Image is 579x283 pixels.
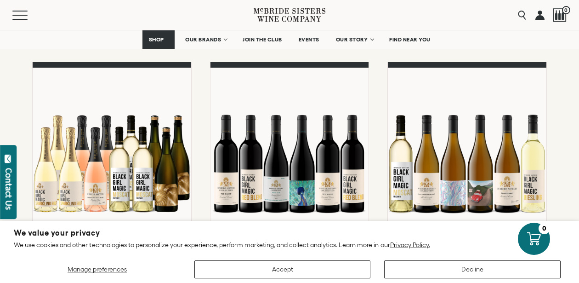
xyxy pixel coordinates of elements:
a: EVENTS [293,30,325,49]
span: OUR STORY [336,36,368,43]
span: 0 [562,6,570,14]
div: 0 [539,223,550,234]
span: FIND NEAR YOU [389,36,431,43]
span: Manage preferences [68,266,127,273]
a: FIND NEAR YOU [383,30,437,49]
h2: We value your privacy [14,229,565,237]
a: OUR BRANDS [179,30,232,49]
a: JOIN THE CLUB [237,30,288,49]
button: Decline [384,260,561,278]
a: SHOP [142,30,175,49]
span: SHOP [148,36,164,43]
p: We use cookies and other technologies to personalize your experience, perform marketing, and coll... [14,241,565,249]
span: EVENTS [299,36,319,43]
span: JOIN THE CLUB [243,36,282,43]
div: Contact Us [4,168,13,210]
a: Privacy Policy. [390,241,430,248]
button: Accept [194,260,371,278]
a: OUR STORY [330,30,379,49]
button: Mobile Menu Trigger [12,11,45,20]
button: Manage preferences [14,260,181,278]
span: OUR BRANDS [185,36,221,43]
